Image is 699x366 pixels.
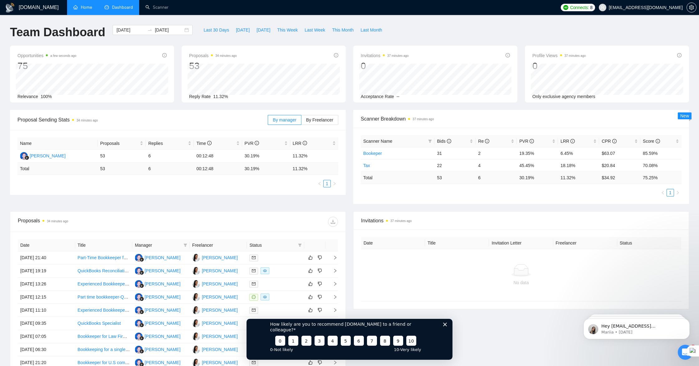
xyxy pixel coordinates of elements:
[100,140,139,147] span: Proposals
[192,255,238,260] a: Nk[PERSON_NAME]
[316,306,324,314] button: dislike
[139,297,144,301] img: gigradar-bm.png
[307,306,314,314] button: like
[20,153,66,158] a: AA[PERSON_NAME]
[20,152,28,160] img: AA
[308,360,313,365] span: like
[530,139,534,143] span: info-circle
[252,269,256,273] span: mail
[252,282,256,286] span: mail
[324,180,330,187] a: 1
[47,220,68,223] time: 34 minutes ago
[135,294,180,299] a: AA[PERSON_NAME]
[200,25,232,35] button: Last 30 Days
[273,117,296,122] span: By manager
[17,116,268,124] span: Proposal Sending Stats
[139,336,144,340] img: gigradar-bm.png
[334,53,338,57] span: info-circle
[290,163,338,175] td: 11.32 %
[17,94,38,99] span: Relevance
[643,139,660,144] span: Score
[147,17,157,27] button: 9
[434,159,476,171] td: 22
[17,60,76,72] div: 75
[301,25,329,35] button: Last Week
[252,256,256,260] span: mail
[98,163,146,175] td: 53
[307,293,314,301] button: like
[599,147,640,159] td: $63.07
[277,27,298,33] span: This Week
[331,180,338,187] li: Next Page
[489,237,553,249] th: Invitation Letter
[478,139,489,144] span: Re
[192,306,200,314] img: Nk
[305,27,325,33] span: Last Week
[135,319,143,327] img: AA
[68,17,78,27] button: 3
[434,171,476,184] td: 53
[135,281,180,286] a: AA[PERSON_NAME]
[78,347,219,352] a: Bookkeeping for a single investment account with under 100 transactions
[148,140,187,147] span: Replies
[517,171,558,184] td: 30.19 %
[427,136,433,146] span: filter
[24,29,82,33] div: 0 - Not likely
[116,27,145,33] input: Start date
[183,243,187,247] span: filter
[202,320,238,327] div: [PERSON_NAME]
[570,139,575,143] span: info-circle
[599,171,640,184] td: $ 34.92
[253,25,274,35] button: [DATE]
[357,25,385,35] button: Last Month
[563,5,568,10] img: upwork-logo.png
[134,17,144,27] button: 8
[387,54,408,57] time: 37 minutes ago
[307,254,314,261] button: like
[78,268,193,273] a: QuickBooks Reconciliation – 1 Year Cleanup Needed ASAP
[144,267,180,274] div: [PERSON_NAME]
[132,239,190,251] th: Manager
[9,13,115,34] div: message notification from Mariia, 5d ago. Hey support@dynastytaxrelief.com, Do you want to learn ...
[397,94,399,99] span: --
[532,52,586,59] span: Profile Views
[361,217,681,225] span: Invitations
[574,305,699,349] iframe: Intercom notifications message
[656,139,660,143] span: info-circle
[78,294,170,299] a: Part time bookkeeper-QB Desktop to QB Online
[192,293,200,301] img: Nk
[687,5,696,10] span: setting
[570,4,589,11] span: Connects:
[73,5,92,10] a: homeHome
[318,255,322,260] span: dislike
[677,53,682,57] span: info-circle
[303,141,307,145] span: info-circle
[75,291,133,304] td: Part time bookkeeper-QB Desktop to QB Online
[41,94,52,99] span: 100%
[192,267,200,275] img: Nk
[517,147,558,159] td: 19.35%
[203,27,229,33] span: Last 30 Days
[10,25,105,40] h1: Team Dashboard
[413,117,434,121] time: 37 minutes ago
[189,52,237,59] span: Proposals
[162,53,167,57] span: info-circle
[687,2,697,12] button: setting
[117,29,175,33] div: 10 - Very likely
[678,345,693,360] iframe: Intercom live chat
[329,25,357,35] button: This Month
[202,346,238,353] div: [PERSON_NAME]
[18,291,75,304] td: [DATE] 12:15
[202,307,238,314] div: [PERSON_NAME]
[532,94,595,99] span: Only exclusive agency members
[120,17,130,27] button: 7
[361,52,408,59] span: Invitations
[437,139,451,144] span: Bids
[659,189,667,196] button: left
[202,280,238,287] div: [PERSON_NAME]
[308,294,313,299] span: like
[75,278,133,291] td: Experienced Bookkeeper for Automotive Business
[192,346,200,354] img: Nk
[263,269,267,273] span: eye
[192,319,200,327] img: Nk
